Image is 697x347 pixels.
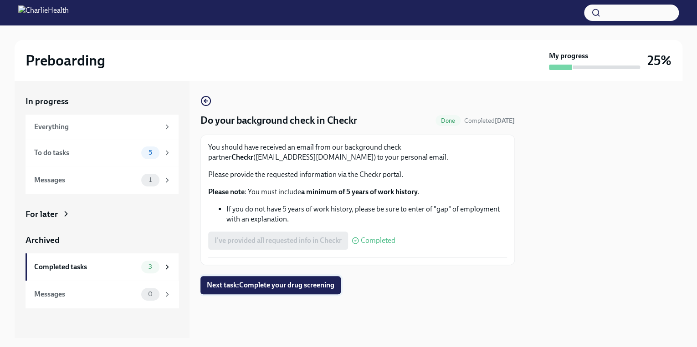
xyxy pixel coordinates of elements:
[143,263,158,270] span: 3
[200,114,357,127] h4: Do your background check in Checkr
[549,51,588,61] strong: My progress
[208,142,507,162] p: You should have received an email from our background check partner ([EMAIL_ADDRESS][DOMAIN_NAME]...
[34,122,159,132] div: Everything
[18,5,69,20] img: CharlieHealth
[301,187,418,196] strong: a minimum of 5 years of work history
[207,281,334,290] span: Next task : Complete your drug screening
[26,166,179,194] a: Messages1
[231,153,253,161] strong: Checkr
[26,234,179,246] a: Archived
[226,204,507,224] li: If you do not have 5 years of work history, please be sure to enter of "gap" of employment with a...
[26,96,179,107] a: In progress
[208,187,507,197] p: : You must include .
[26,208,58,220] div: For later
[34,289,138,299] div: Messages
[26,115,179,139] a: Everything
[464,116,515,125] span: October 14th, 2025 17:34
[143,149,158,156] span: 5
[34,175,138,185] div: Messages
[143,176,157,183] span: 1
[34,262,138,272] div: Completed tasks
[26,281,179,308] a: Messages0
[26,208,179,220] a: For later
[26,253,179,281] a: Completed tasks3
[361,237,395,244] span: Completed
[34,148,138,158] div: To do tasks
[208,170,507,180] p: Please provide the requested information via the Checkr portal.
[26,51,105,70] h2: Preboarding
[26,139,179,166] a: To do tasks5
[495,117,515,125] strong: [DATE]
[647,52,671,69] h3: 25%
[208,187,245,196] strong: Please note
[200,276,341,294] button: Next task:Complete your drug screening
[464,117,515,125] span: Completed
[143,291,158,297] span: 0
[436,117,461,124] span: Done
